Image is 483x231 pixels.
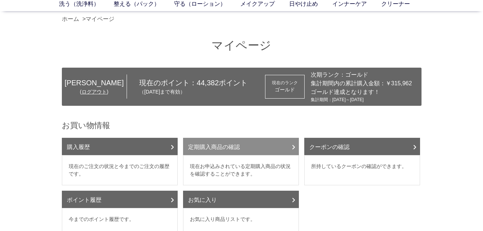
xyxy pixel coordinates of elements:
a: ポイント履歴 [62,191,178,208]
div: ゴールド達成となります！ [311,88,412,96]
a: クーポンの確認 [304,138,420,155]
p: （[DATE]まで有効） [139,88,259,96]
a: ホーム [62,16,79,22]
dt: 現在のランク [272,80,298,86]
a: 購入履歴 [62,138,178,155]
dd: 現在のご注文の状況と今までのご注文の履歴です。 [62,155,178,185]
div: 集計期間内の累計購入金額：￥315,962 [311,79,412,88]
dd: 現在お申込みされている定期購入商品の状況を確認することができます。 [183,155,299,185]
dd: 所持しているクーポンの確認ができます。 [304,155,420,185]
h2: お買い物情報 [62,120,422,131]
div: ゴールド [272,86,298,94]
div: [PERSON_NAME] [62,77,127,88]
a: 定期購入商品の確認 [183,138,299,155]
div: 次期ランク：ゴールド [311,71,412,79]
span: 44,382 [197,79,219,87]
li: > [82,15,116,23]
a: ログアウト [82,89,107,95]
div: ( ) [62,88,127,96]
div: 集計期間：[DATE]～[DATE] [311,96,412,103]
a: マイページ [86,16,114,22]
h1: マイページ [62,38,422,53]
div: 現在のポイント： ポイント [127,77,259,96]
a: お気に入り [183,191,299,208]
